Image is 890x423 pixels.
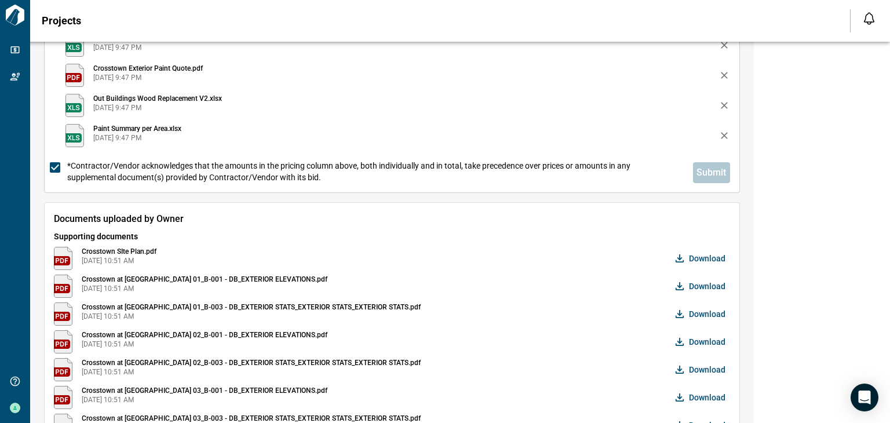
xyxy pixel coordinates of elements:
[65,124,84,147] img: xlsx
[93,133,181,143] span: [DATE] 9:47 PM
[65,64,84,87] img: pdf
[82,395,327,404] span: [DATE] 10:51 AM
[673,330,730,353] button: Download
[54,330,72,353] img: pdf
[67,160,678,183] span: *Contractor/Vendor acknowledges that the amounts in the pricing column above, both individually a...
[673,302,730,326] button: Download
[696,167,726,178] span: Submit
[689,336,725,348] span: Download
[689,364,725,375] span: Download
[93,73,203,82] span: [DATE] 9:47 PM
[65,94,84,117] img: xlsx
[82,386,327,395] span: Crosstown at [GEOGRAPHIC_DATA] 03_B-001 - DB_EXTERIOR ELEVATIONS.pdf
[82,358,421,367] span: Crosstown at [GEOGRAPHIC_DATA] 02_B-003 - DB_EXTERIOR STATS_EXTERIOR STATS_EXTERIOR STATS.pdf
[93,124,181,133] span: Paint Summary per Area.xlsx
[54,231,730,242] span: Supporting documents
[54,212,730,226] span: Documents uploaded by Owner
[54,302,72,326] img: pdf
[82,284,327,293] span: [DATE] 10:51 AM
[689,280,725,292] span: Download
[93,94,222,103] span: Out Buildings Wood Replacement V2.xlsx
[693,162,730,183] button: Submit
[54,358,72,381] img: pdf
[93,103,222,112] span: [DATE] 9:47 PM
[82,302,421,312] span: Crosstown at [GEOGRAPHIC_DATA] 01_B-003 - DB_EXTERIOR STATS_EXTERIOR STATS_EXTERIOR STATS.pdf
[860,9,878,28] button: Open notification feed
[54,275,72,298] img: pdf
[54,386,72,409] img: pdf
[673,275,730,298] button: Download
[93,64,203,73] span: Crosstown Exterior Paint Quote.pdf
[93,43,219,52] span: [DATE] 9:47 PM
[82,247,156,256] span: Crosstown SIte Plan.pdf
[689,392,725,403] span: Download
[689,308,725,320] span: Download
[82,340,327,349] span: [DATE] 10:51 AM
[82,256,156,265] span: [DATE] 10:51 AM
[673,386,730,409] button: Download
[82,414,421,423] span: Crosstown at [GEOGRAPHIC_DATA] 03_B-003 - DB_EXTERIOR STATS_EXTERIOR STATS_EXTERIOR STATS.pdf
[851,384,878,411] div: Open Intercom Messenger
[42,15,81,27] span: Projects
[673,358,730,381] button: Download
[673,247,730,270] button: Download
[82,330,327,340] span: Crosstown at [GEOGRAPHIC_DATA] 02_B-001 - DB_EXTERIOR ELEVATIONS.pdf
[82,367,421,377] span: [DATE] 10:51 AM
[65,34,84,57] img: xlsx
[82,312,421,321] span: [DATE] 10:51 AM
[689,253,725,264] span: Download
[54,247,72,270] img: pdf
[82,275,327,284] span: Crosstown at [GEOGRAPHIC_DATA] 01_B-001 - DB_EXTERIOR ELEVATIONS.pdf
